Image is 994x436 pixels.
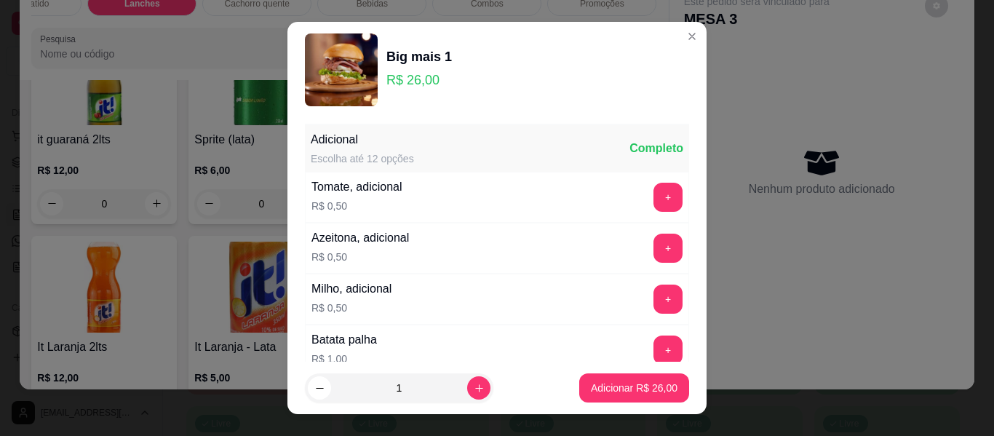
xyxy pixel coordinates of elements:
[311,250,409,264] p: R$ 0,50
[579,373,689,403] button: Adicionar R$ 26,00
[311,199,402,213] p: R$ 0,50
[386,70,452,90] p: R$ 26,00
[653,285,683,314] button: add
[311,151,414,166] div: Escolha até 12 opções
[311,229,409,247] div: Azeitona, adicional
[311,301,391,315] p: R$ 0,50
[311,131,414,148] div: Adicional
[653,183,683,212] button: add
[311,280,391,298] div: Milho, adicional
[629,140,683,157] div: Completo
[311,331,377,349] div: Batata palha
[305,33,378,106] img: product-image
[311,352,377,366] p: R$ 1,00
[308,376,331,400] button: decrease-product-quantity
[467,376,490,400] button: increase-product-quantity
[680,25,704,48] button: Close
[653,336,683,365] button: add
[653,234,683,263] button: add
[386,47,452,67] div: Big mais 1
[591,381,677,395] p: Adicionar R$ 26,00
[311,178,402,196] div: Tomate, adicional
